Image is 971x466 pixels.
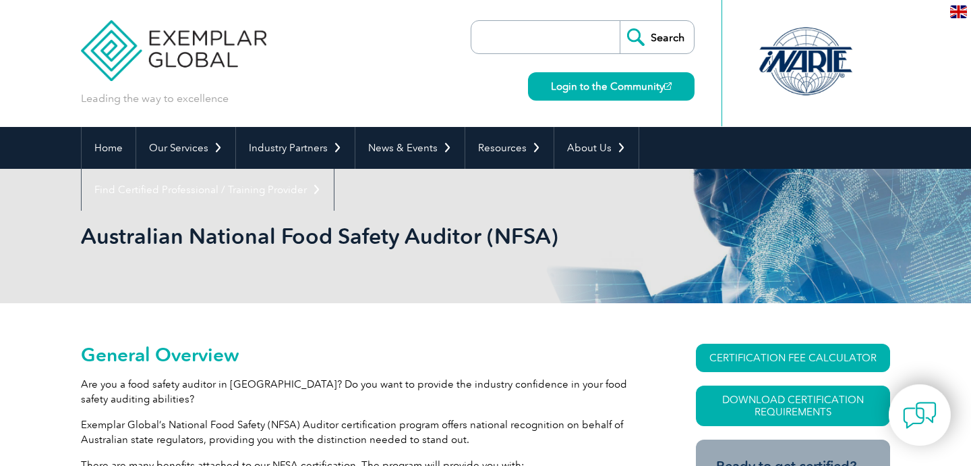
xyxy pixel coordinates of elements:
a: Home [82,127,136,169]
h1: Australian National Food Safety Auditor (NFSA) [81,223,599,249]
a: Industry Partners [236,127,355,169]
a: Login to the Community [528,72,695,101]
img: contact-chat.png [903,398,937,432]
a: CERTIFICATION FEE CALCULATOR [696,344,890,372]
a: News & Events [355,127,465,169]
h2: General Overview [81,344,647,365]
img: en [950,5,967,18]
a: Find Certified Professional / Training Provider [82,169,334,211]
input: Search [620,21,694,53]
p: Leading the way to excellence [81,91,229,106]
a: Resources [465,127,554,169]
a: Download Certification Requirements [696,386,890,426]
p: Exemplar Global’s National Food Safety (NFSA) Auditor certification program offers national recog... [81,417,647,447]
img: open_square.png [664,82,672,90]
a: About Us [554,127,639,169]
p: Are you a food safety auditor in [GEOGRAPHIC_DATA]? Do you want to provide the industry confidenc... [81,377,647,407]
a: Our Services [136,127,235,169]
